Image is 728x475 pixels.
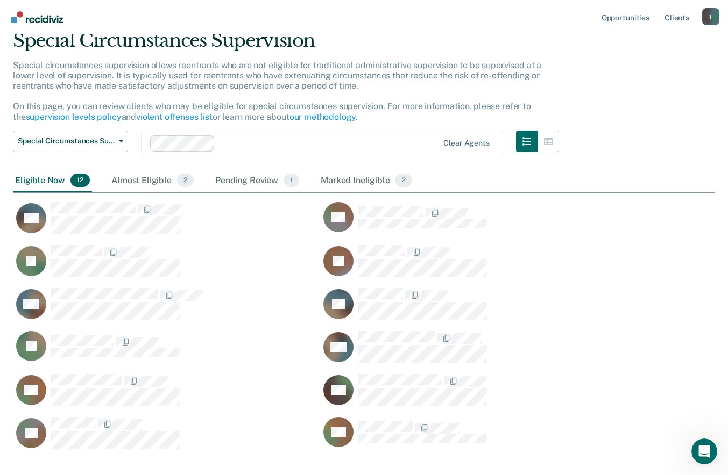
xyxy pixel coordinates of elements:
span: 2 [177,174,194,188]
span: Special Circumstances Supervision [18,136,115,146]
div: CaseloadOpportunityCell-075FH [13,201,320,244]
div: CaseloadOpportunityCell-0200O [320,330,627,373]
div: Eligible Now12 [13,169,92,193]
div: CaseloadOpportunityCell-9672S [13,416,320,459]
img: Recidiviz [11,11,63,23]
iframe: Intercom live chat [691,438,717,464]
a: violent offenses list [136,112,213,122]
div: CaseloadOpportunityCell-804JQ [13,287,320,330]
div: CaseloadOpportunityCell-3046O [13,244,320,287]
div: CaseloadOpportunityCell-180DQ [13,373,320,416]
div: Pending Review1 [213,169,301,193]
div: CaseloadOpportunityCell-173GC [320,244,627,287]
a: supervision levels policy [26,112,122,122]
div: l [702,8,719,25]
div: Special Circumstances Supervision [13,30,559,60]
button: Special Circumstances Supervision [13,131,128,152]
div: CaseloadOpportunityCell-969DJ [13,330,320,373]
div: CaseloadOpportunityCell-128ER [320,373,627,416]
span: 2 [395,174,412,188]
div: CaseloadOpportunityCell-7837K [320,416,627,459]
a: our methodology [289,112,356,122]
p: Special circumstances supervision allows reentrants who are not eligible for traditional administ... [13,60,541,122]
div: Almost Eligible2 [109,169,196,193]
span: 1 [284,174,299,188]
div: Marked Ineligible2 [319,169,414,193]
span: 12 [70,174,90,188]
div: CaseloadOpportunityCell-281IW [320,201,627,244]
div: CaseloadOpportunityCell-307IM [320,287,627,330]
div: Clear agents [443,139,489,148]
button: Profile dropdown button [702,8,719,25]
